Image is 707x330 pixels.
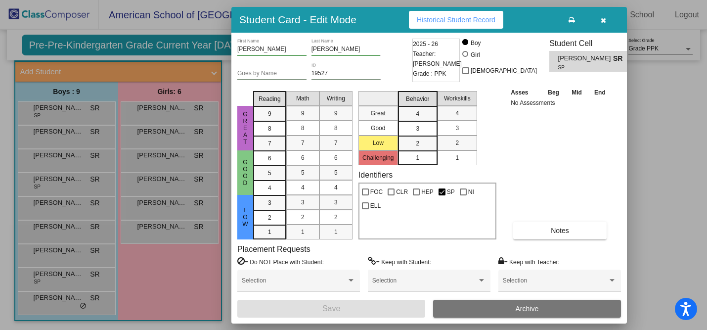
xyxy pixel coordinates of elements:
label: = Keep with Student: [368,257,431,267]
span: 2 [268,213,271,222]
div: Girl [470,50,480,59]
label: Identifiers [358,170,393,180]
label: = Do NOT Place with Student: [237,257,324,267]
span: 5 [334,168,338,177]
th: End [588,87,612,98]
button: Archive [433,300,621,318]
span: 6 [301,153,305,162]
span: 7 [268,139,271,148]
span: 6 [334,153,338,162]
label: Placement Requests [237,244,310,254]
span: Historical Student Record [417,16,495,24]
span: 8 [301,124,305,133]
span: 5 [301,168,305,177]
span: FOC [370,186,383,198]
span: 2025 - 26 [413,39,438,49]
button: Notes [513,222,607,239]
span: 8 [334,124,338,133]
span: Low [241,207,250,228]
span: CLR [396,186,408,198]
span: 7 [334,139,338,147]
span: 1 [416,153,419,162]
span: SP [447,186,455,198]
span: 5 [268,169,271,178]
span: Great [241,111,250,145]
button: Save [237,300,425,318]
span: 1 [268,228,271,236]
span: 3 [334,198,338,207]
span: SP [558,64,606,71]
span: Teacher: [PERSON_NAME] [413,49,462,69]
span: Writing [327,94,345,103]
input: Enter ID [311,70,381,77]
span: 2 [334,213,338,222]
span: 3 [301,198,305,207]
span: Workskills [444,94,471,103]
th: Asses [508,87,541,98]
span: [DEMOGRAPHIC_DATA] [471,65,537,77]
span: 2 [455,139,459,147]
span: ELL [370,200,381,212]
span: Save [322,304,340,313]
th: Beg [541,87,565,98]
td: No Assessments [508,98,612,108]
span: [PERSON_NAME] [558,53,613,64]
span: 2 [301,213,305,222]
span: 3 [416,124,419,133]
span: Math [296,94,309,103]
span: 4 [416,109,419,118]
div: Boy [470,39,481,47]
span: Reading [259,94,281,103]
span: NI [468,186,474,198]
input: goes by name [237,70,307,77]
span: 4 [268,184,271,192]
span: Grade : PPK [413,69,446,79]
span: Good [241,159,250,187]
span: 3 [268,198,271,207]
span: Notes [551,227,569,235]
span: 4 [455,109,459,118]
span: Behavior [406,94,429,103]
th: Mid [566,87,588,98]
span: 9 [268,109,271,118]
button: Historical Student Record [409,11,503,29]
span: 9 [301,109,305,118]
span: 7 [301,139,305,147]
label: = Keep with Teacher: [498,257,560,267]
span: 8 [268,124,271,133]
span: 9 [334,109,338,118]
span: 1 [301,228,305,236]
span: 4 [334,183,338,192]
span: 3 [455,124,459,133]
span: SR [613,53,627,64]
span: 6 [268,154,271,163]
span: 2 [416,139,419,148]
span: Archive [516,305,539,313]
h3: Student Card - Edit Mode [239,13,356,26]
span: 1 [455,153,459,162]
span: 1 [334,228,338,236]
h3: Student Cell [549,39,635,48]
span: HEP [421,186,434,198]
span: 4 [301,183,305,192]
